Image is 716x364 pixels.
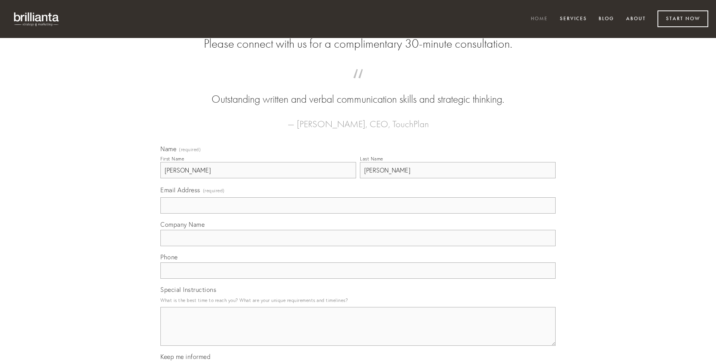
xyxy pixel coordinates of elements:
[621,13,651,26] a: About
[160,36,556,51] h2: Please connect with us for a complimentary 30-minute consultation.
[594,13,619,26] a: Blog
[657,10,708,27] a: Start Now
[173,77,543,107] blockquote: Outstanding written and verbal communication skills and strategic thinking.
[160,156,184,162] div: First Name
[160,286,216,293] span: Special Instructions
[160,221,205,228] span: Company Name
[203,185,225,196] span: (required)
[160,295,556,305] p: What is the best time to reach you? What are your unique requirements and timelines?
[160,186,200,194] span: Email Address
[179,147,201,152] span: (required)
[173,77,543,92] span: “
[555,13,592,26] a: Services
[173,107,543,132] figcaption: — [PERSON_NAME], CEO, TouchPlan
[160,253,178,261] span: Phone
[360,156,383,162] div: Last Name
[526,13,553,26] a: Home
[160,353,210,361] span: Keep me informed
[8,8,66,30] img: brillianta - research, strategy, marketing
[160,145,176,153] span: Name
